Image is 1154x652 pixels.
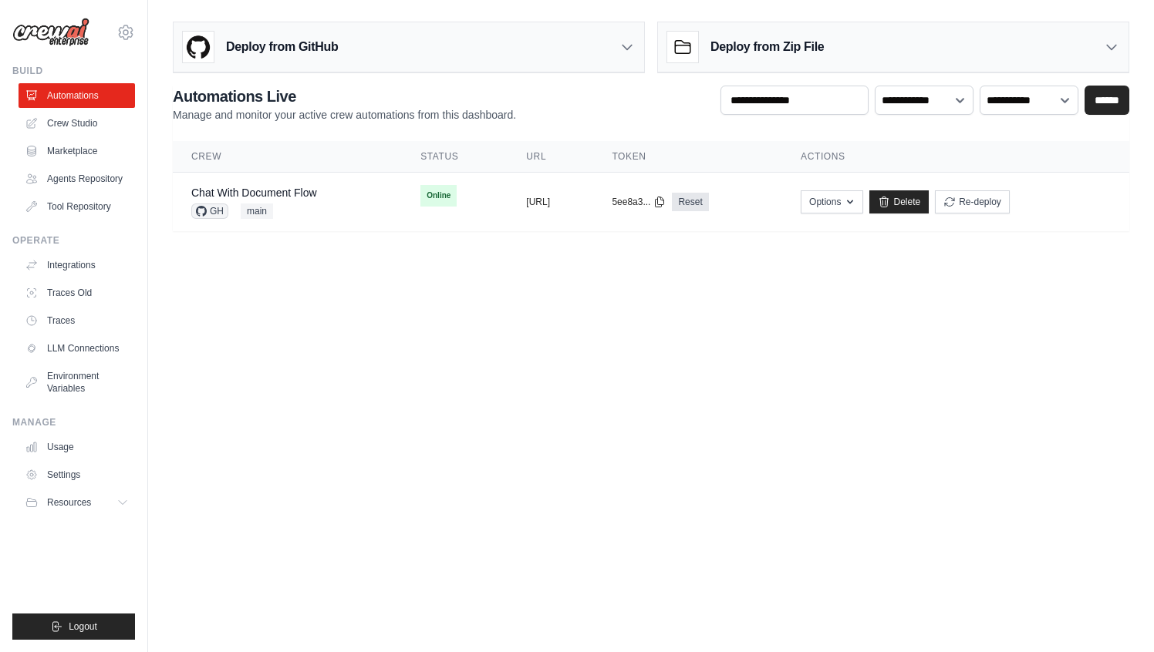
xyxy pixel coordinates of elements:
[19,139,135,163] a: Marketplace
[672,193,708,211] a: Reset
[12,613,135,640] button: Logout
[19,435,135,459] a: Usage
[19,490,135,515] button: Resources
[19,364,135,401] a: Environment Variables
[19,336,135,361] a: LLM Connections
[226,38,338,56] h3: Deploy from GitHub
[869,190,929,213] a: Delete
[19,111,135,136] a: Crew Studio
[173,141,402,173] th: Crew
[593,141,782,173] th: Token
[12,234,135,247] div: Operate
[12,65,135,77] div: Build
[191,187,317,199] a: Chat With Document Flow
[19,194,135,219] a: Tool Repository
[935,190,1010,213] button: Re-deploy
[69,620,97,633] span: Logout
[19,281,135,305] a: Traces Old
[402,141,508,173] th: Status
[19,166,135,191] a: Agents Repository
[19,308,135,333] a: Traces
[19,253,135,277] a: Integrations
[801,190,863,213] button: Options
[173,107,516,123] p: Manage and monitor your active crew automations from this dashboard.
[183,32,214,62] img: GitHub Logo
[241,203,273,219] span: main
[710,38,824,56] h3: Deploy from Zip File
[12,416,135,429] div: Manage
[12,18,89,47] img: Logo
[612,196,666,208] button: 5ee8a3...
[47,496,91,509] span: Resources
[19,83,135,108] a: Automations
[420,185,457,207] span: Online
[191,203,228,219] span: GH
[173,86,516,107] h2: Automations Live
[19,462,135,487] a: Settings
[508,141,593,173] th: URL
[782,141,1129,173] th: Actions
